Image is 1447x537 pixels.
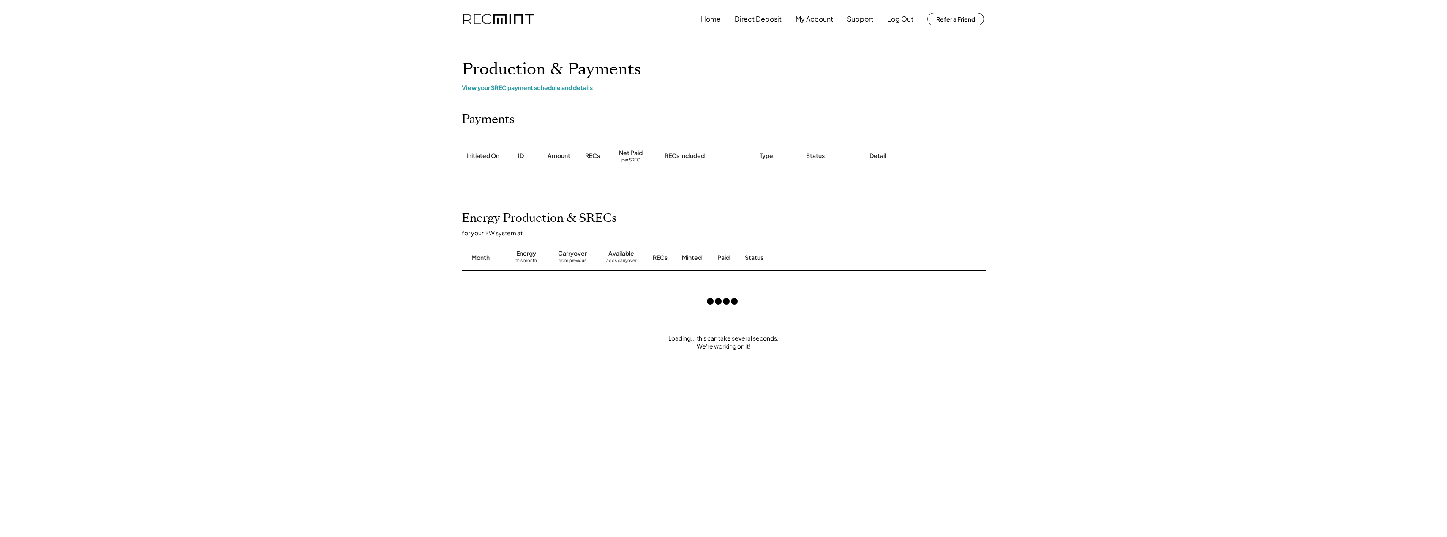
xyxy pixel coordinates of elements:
[927,13,984,25] button: Refer a Friend
[548,152,570,160] div: Amount
[516,249,536,258] div: Energy
[760,152,773,160] div: Type
[471,254,490,262] div: Month
[717,254,730,262] div: Paid
[453,334,994,351] div: Loading... this can take several seconds. We're working on it!
[558,249,587,258] div: Carryover
[735,11,782,27] button: Direct Deposit
[462,229,994,237] div: for your kW system at
[463,14,534,25] img: recmint-logotype%403x.png
[847,11,873,27] button: Support
[806,152,825,160] div: Status
[608,249,634,258] div: Available
[466,152,499,160] div: Initiated On
[585,152,600,160] div: RECs
[796,11,833,27] button: My Account
[462,112,515,127] h2: Payments
[621,157,640,164] div: per SREC
[619,149,643,157] div: Net Paid
[515,258,537,266] div: this month
[653,254,668,262] div: RECs
[701,11,721,27] button: Home
[518,152,524,160] div: ID
[665,152,705,160] div: RECs Included
[606,258,636,266] div: adds carryover
[462,84,986,91] div: View your SREC payment schedule and details
[869,152,886,160] div: Detail
[559,258,586,266] div: from previous
[682,254,702,262] div: Minted
[462,60,986,79] h1: Production & Payments
[887,11,913,27] button: Log Out
[462,211,617,226] h2: Energy Production & SRECs
[745,254,888,262] div: Status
